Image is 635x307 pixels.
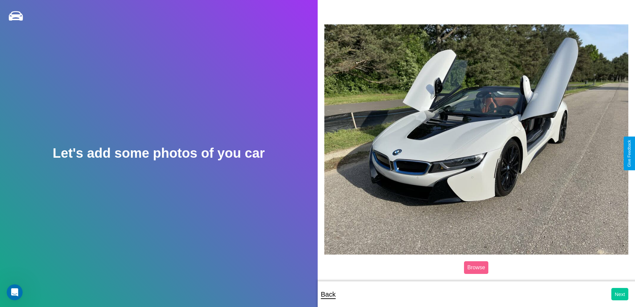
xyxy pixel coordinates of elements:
h2: Let's add some photos of you car [53,146,265,161]
iframe: Intercom live chat [7,284,23,300]
p: Back [321,288,336,300]
img: posted [324,24,629,254]
label: Browse [464,261,488,274]
button: Next [611,288,628,300]
div: Give Feedback [627,140,632,167]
